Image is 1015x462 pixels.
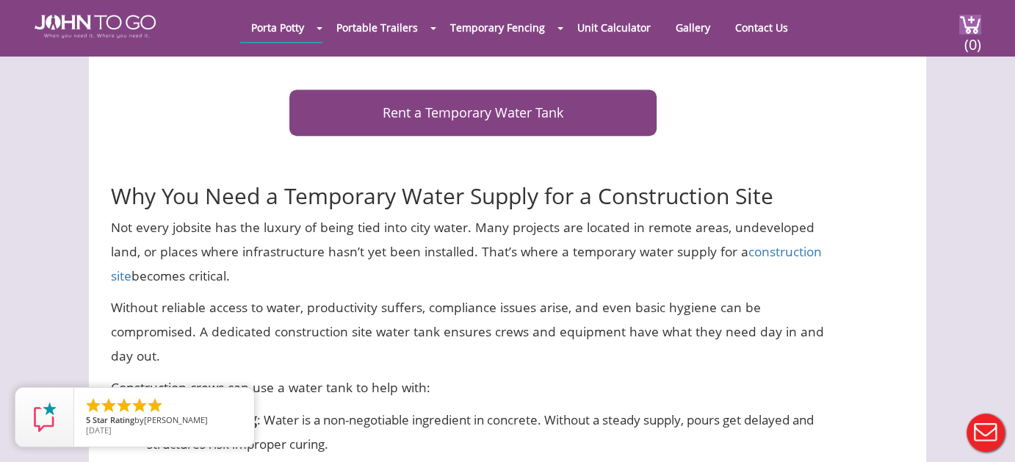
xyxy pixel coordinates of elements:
span: Star Rating [93,414,134,425]
span: (0) [964,23,981,54]
span: by [86,416,242,426]
img: cart a [959,15,981,35]
li:  [131,397,148,414]
span: [DATE] [86,425,112,436]
span: becomes critical. [131,267,230,284]
a: Temporary Fencing [439,13,556,42]
img: JOHN to go [35,15,156,38]
a: Unit Calculator [566,13,662,42]
li:  [146,397,164,414]
p: Construction crews can use a water tank to help with: [111,375,834,400]
a: Porta Potty [240,13,315,42]
a: Contact Us [724,13,799,42]
p: Not every jobsite has the luxury of being tied into city water. Many projects are located in remo... [111,215,834,288]
li:  [115,397,133,414]
span: Why You Need a Temporary Water Supply for a Construction Site [111,181,773,211]
li:  [84,397,102,414]
a: Gallery [665,13,721,42]
span: [PERSON_NAME] [144,414,208,425]
button: Live Chat [956,403,1015,462]
li:  [100,397,118,414]
a: Rent a Temporary Water Tank [289,90,657,136]
p: Without reliable access to water, productivity suffers, compliance issues arise, and even basic h... [111,295,834,368]
span: : Water is a non-negotiable ingredient in concrete. Without a steady supply, pours get delayed an... [147,411,814,452]
img: Review Rating [30,403,59,432]
a: Portable Trailers [325,13,429,42]
span: 5 [86,414,90,425]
